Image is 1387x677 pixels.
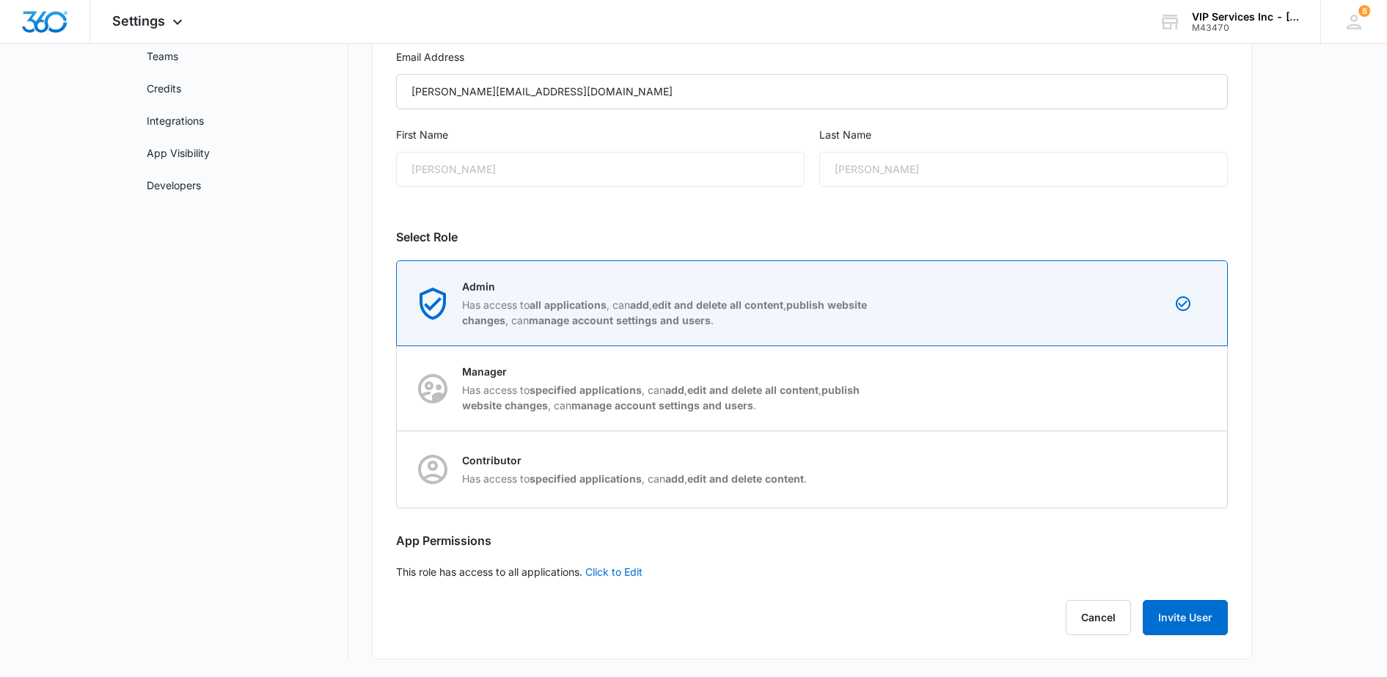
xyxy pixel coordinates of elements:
[462,471,807,486] p: Has access to , can , .
[462,279,874,294] p: Admin
[462,453,807,468] p: Contributor
[112,13,165,29] span: Settings
[530,472,642,485] strong: specified applications
[571,399,753,411] strong: manage account settings and users
[462,297,874,328] p: Has access to , can , , , can .
[462,364,874,379] p: Manager
[1143,600,1228,635] button: Invite User
[530,299,607,311] strong: all applications
[1358,5,1370,17] span: 8
[147,145,210,161] a: App Visibility
[147,178,201,193] a: Developers
[1192,11,1299,23] div: account name
[630,299,649,311] strong: add
[1066,600,1131,635] button: Cancel
[687,384,819,396] strong: edit and delete all content
[462,382,874,413] p: Has access to , can , , , can .
[665,472,684,485] strong: add
[585,566,643,578] a: Click to Edit
[687,472,804,485] strong: edit and delete content
[530,384,642,396] strong: specified applications
[529,314,711,326] strong: manage account settings and users
[396,127,805,143] label: First Name
[396,49,1228,65] label: Email Address
[147,48,178,64] a: Teams
[396,228,1228,246] h2: Select Role
[147,81,181,96] a: Credits
[147,113,204,128] a: Integrations
[819,127,1228,143] label: Last Name
[1358,5,1370,17] div: notifications count
[652,299,783,311] strong: edit and delete all content
[665,384,684,396] strong: add
[396,532,1228,549] h2: App Permissions
[1192,23,1299,33] div: account id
